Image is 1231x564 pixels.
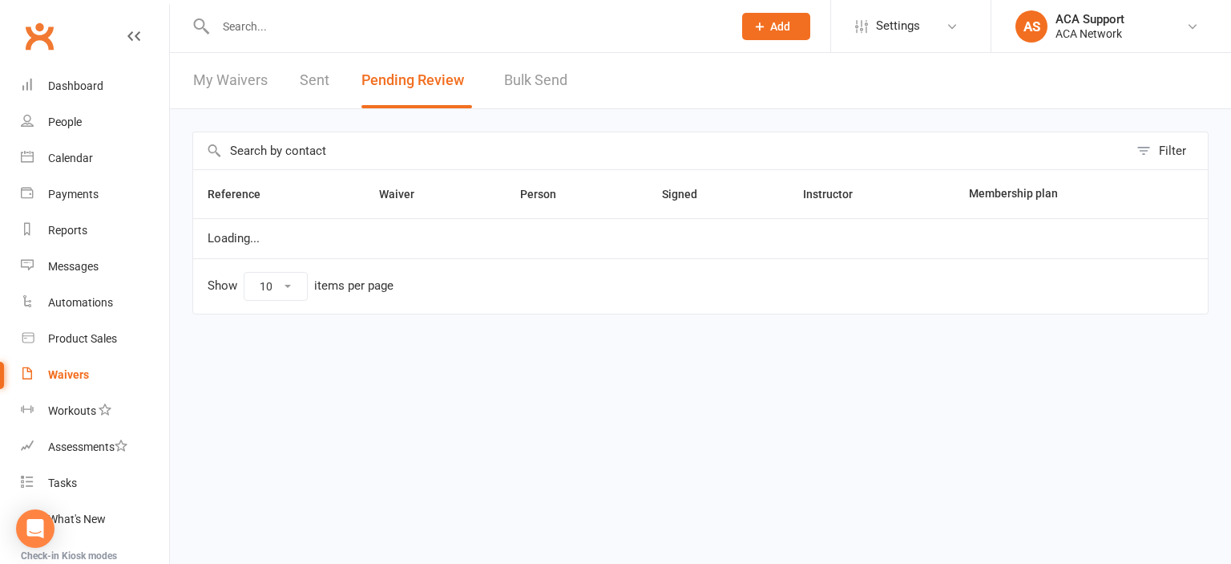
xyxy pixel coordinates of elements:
[48,513,106,525] div: What's New
[955,170,1158,218] th: Membership plan
[21,429,169,465] a: Assessments
[504,53,567,108] a: Bulk Send
[21,465,169,501] a: Tasks
[48,79,103,92] div: Dashboard
[379,188,432,201] span: Waiver
[379,185,432,204] button: Waiver
[742,13,810,40] button: Add
[21,285,169,321] a: Automations
[1159,141,1186,160] div: Filter
[48,368,89,381] div: Waivers
[1055,12,1124,26] div: ACA Support
[803,188,870,201] span: Instructor
[300,53,329,108] a: Sent
[48,477,77,489] div: Tasks
[21,321,169,357] a: Product Sales
[48,260,99,273] div: Messages
[21,501,169,538] a: What's New
[48,404,96,417] div: Workouts
[361,53,472,108] button: Pending Review
[208,188,278,201] span: Reference
[1015,10,1047,43] div: AS
[21,140,169,177] a: Calendar
[662,188,715,201] span: Signed
[21,213,169,249] a: Reports
[48,224,87,237] div: Reports
[48,296,113,309] div: Automations
[48,188,99,201] div: Payments
[21,177,169,213] a: Payments
[193,218,1208,258] td: Loading...
[803,185,870,204] button: Instructor
[21,249,169,285] a: Messages
[1055,26,1124,41] div: ACA Network
[21,357,169,393] a: Waivers
[770,20,790,33] span: Add
[876,8,920,44] span: Settings
[16,509,54,548] div: Open Intercom Messenger
[193,53,268,108] a: My Waivers
[19,16,59,56] a: Clubworx
[1128,132,1208,169] button: Filter
[520,188,574,201] span: Person
[48,116,82,128] div: People
[48,440,127,453] div: Assessments
[662,185,715,204] button: Signed
[21,68,169,104] a: Dashboard
[48,332,117,345] div: Product Sales
[520,185,574,204] button: Person
[21,393,169,429] a: Workouts
[208,272,394,301] div: Show
[21,104,169,140] a: People
[48,152,93,164] div: Calendar
[193,132,1128,169] input: Search by contact
[314,279,394,293] div: items per page
[208,185,278,204] button: Reference
[211,15,721,38] input: Search...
